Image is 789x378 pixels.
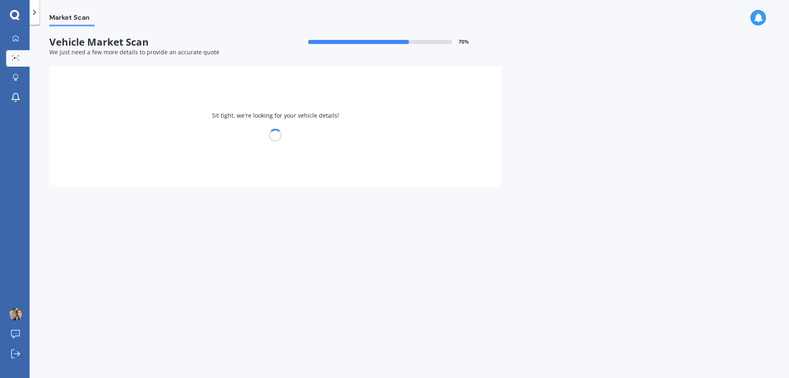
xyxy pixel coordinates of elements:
span: We just need a few more details to provide an accurate quote [49,48,219,56]
span: Market Scan [49,14,95,25]
img: picture [9,308,22,320]
div: Sit tight, we're looking for your vehicle details! [49,66,501,187]
span: Vehicle Market Scan [49,36,275,48]
span: 70 % [459,39,469,45]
